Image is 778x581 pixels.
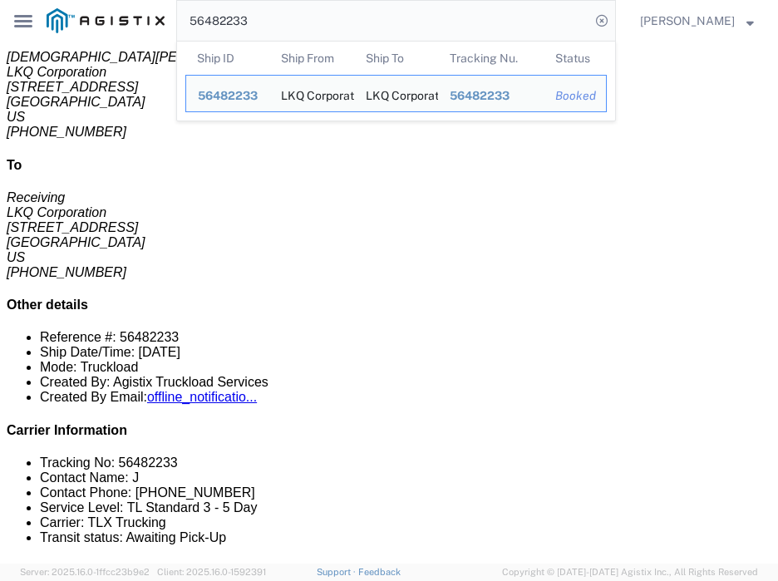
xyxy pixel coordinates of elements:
th: Status [544,42,607,75]
a: Support [317,567,358,577]
th: Ship To [354,42,438,75]
th: Ship From [269,42,353,75]
span: Client: 2025.16.0-1592391 [157,567,266,577]
a: Feedback [358,567,401,577]
div: 56482233 [198,87,258,105]
span: Joey Vernier [640,12,735,30]
div: Booked [555,87,594,105]
table: Search Results [185,42,615,121]
span: 56482233 [198,89,258,102]
input: Search for shipment number, reference number [177,1,590,41]
div: LKQ Corporation [366,76,426,111]
th: Tracking Nu. [438,42,544,75]
span: Server: 2025.16.0-1ffcc23b9e2 [20,567,150,577]
th: Ship ID [185,42,269,75]
span: 56482233 [450,89,510,102]
img: logo [47,8,165,33]
div: 56482233 [450,87,532,105]
div: LKQ Corporation [281,76,342,111]
span: Copyright © [DATE]-[DATE] Agistix Inc., All Rights Reserved [502,565,758,579]
button: [PERSON_NAME] [639,11,755,31]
